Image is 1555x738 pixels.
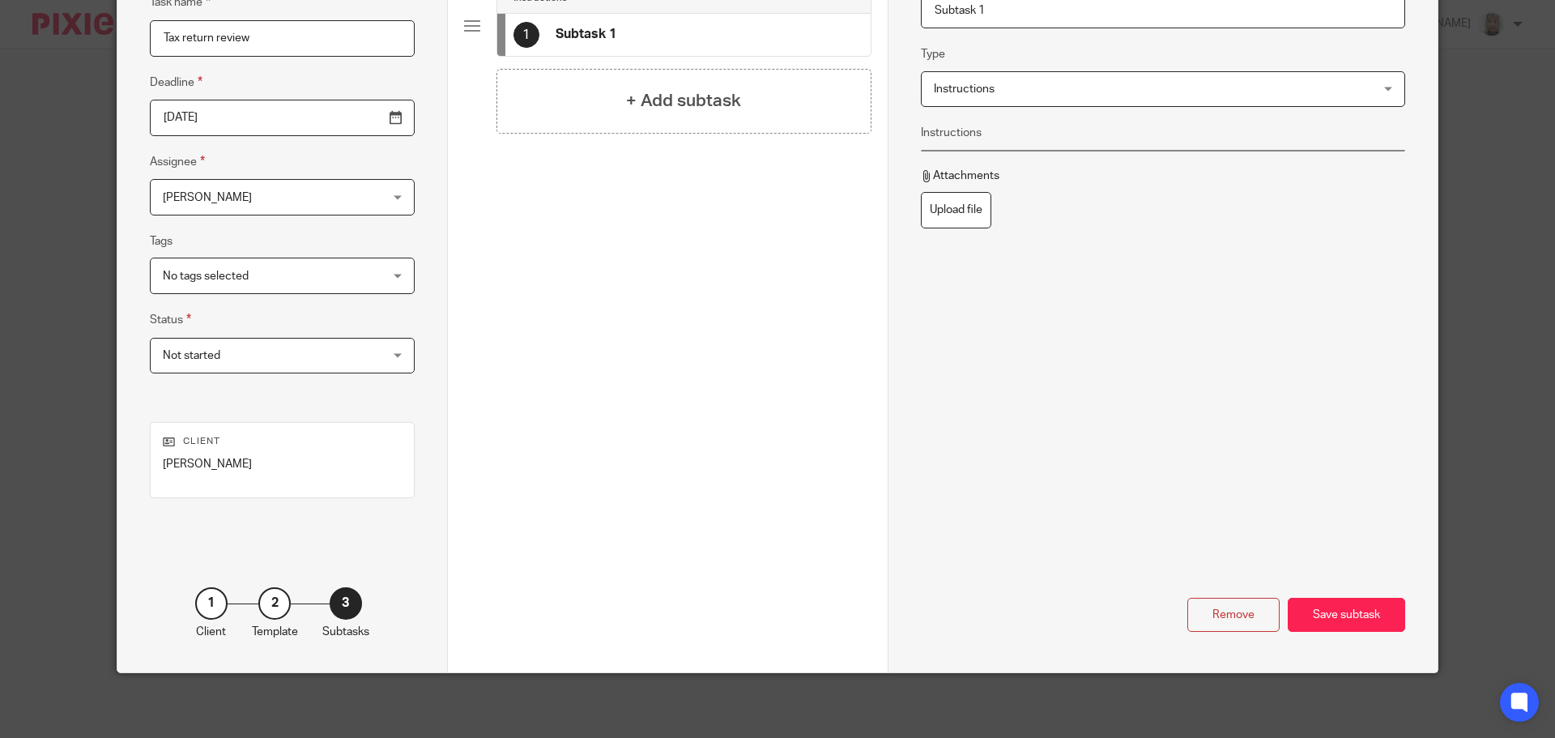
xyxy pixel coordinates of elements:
p: Template [252,624,298,640]
span: Instructions [934,83,995,95]
label: Deadline [150,73,202,92]
div: 1 [513,22,539,48]
p: [PERSON_NAME] [163,456,402,472]
label: Type [921,46,945,62]
h4: + Add subtask [626,88,741,113]
label: Instructions [921,125,982,141]
label: Assignee [150,152,205,171]
p: Client [163,435,402,448]
div: 1 [195,587,228,620]
label: Status [150,310,191,329]
div: 2 [258,587,291,620]
input: Task name [150,20,415,57]
div: Remove [1187,598,1280,633]
label: Tags [150,233,173,250]
span: [PERSON_NAME] [163,192,252,203]
input: Pick a date [150,100,415,136]
span: No tags selected [163,271,249,282]
p: Client [196,624,226,640]
h4: Subtask 1 [556,26,616,43]
label: Upload file [921,192,991,228]
div: 3 [330,587,362,620]
p: Attachments [921,168,999,184]
span: Not started [163,350,220,361]
div: Save subtask [1288,598,1405,633]
p: Subtasks [322,624,369,640]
